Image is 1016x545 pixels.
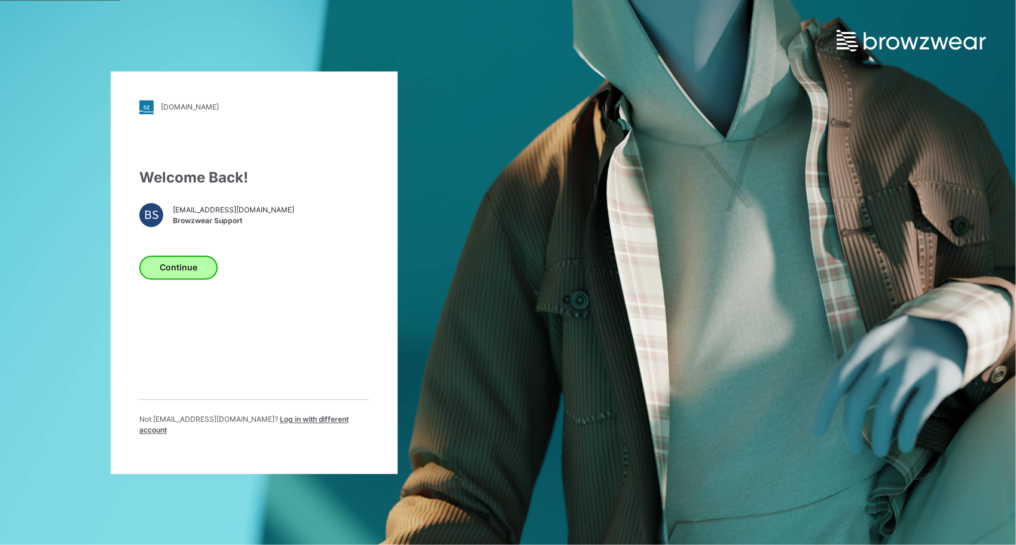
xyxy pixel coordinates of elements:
[139,255,218,279] button: Continue
[139,167,369,188] div: Welcome Back!
[139,100,369,114] a: [DOMAIN_NAME]
[173,216,294,227] span: Browzwear Support
[837,30,986,51] img: browzwear-logo.e42bd6dac1945053ebaf764b6aa21510.svg
[139,203,163,227] div: BS
[173,205,294,216] span: [EMAIL_ADDRESS][DOMAIN_NAME]
[161,103,219,112] div: [DOMAIN_NAME]
[139,100,154,114] img: stylezone-logo.562084cfcfab977791bfbf7441f1a819.svg
[139,414,369,436] p: Not [EMAIL_ADDRESS][DOMAIN_NAME] ?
